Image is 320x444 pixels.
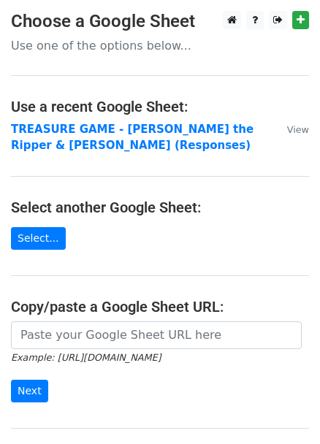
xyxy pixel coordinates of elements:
a: TREASURE GAME - [PERSON_NAME] the Ripper & [PERSON_NAME] (Responses) [11,123,254,153]
h4: Select another Google Sheet: [11,199,309,216]
a: View [273,123,309,136]
h3: Choose a Google Sheet [11,11,309,32]
h4: Copy/paste a Google Sheet URL: [11,298,309,315]
p: Use one of the options below... [11,38,309,53]
a: Select... [11,227,66,250]
input: Next [11,380,48,402]
small: Example: [URL][DOMAIN_NAME] [11,352,161,363]
small: View [287,124,309,135]
input: Paste your Google Sheet URL here [11,321,302,349]
h4: Use a recent Google Sheet: [11,98,309,115]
